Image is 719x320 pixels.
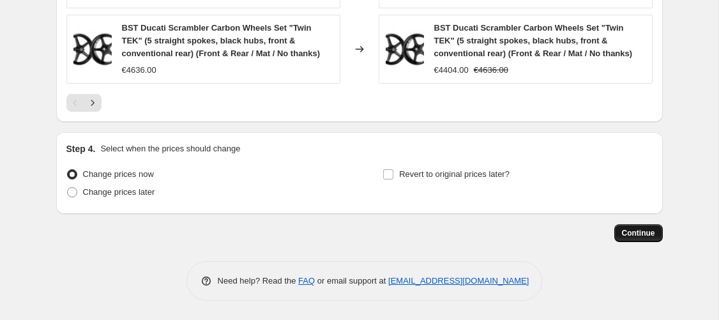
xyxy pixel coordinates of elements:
[83,169,154,179] span: Change prices now
[388,276,529,286] a: [EMAIL_ADDRESS][DOMAIN_NAME]
[434,65,469,75] span: €4404.00
[122,23,321,58] span: BST Ducati Scrambler Carbon Wheels Set "Twin TEK" (5 straight spokes, black hubs, front & convent...
[614,224,663,242] button: Continue
[622,228,655,238] span: Continue
[399,169,510,179] span: Revert to original prices later?
[84,94,102,112] button: Next
[434,23,633,58] span: BST Ducati Scrambler Carbon Wheels Set "Twin TEK" (5 straight spokes, black hubs, front & convent...
[315,276,388,286] span: or email support at
[83,187,155,197] span: Change prices later
[218,276,299,286] span: Need help? Read the
[66,94,102,112] nav: Pagination
[298,276,315,286] a: FAQ
[122,65,156,75] span: €4636.00
[386,30,424,68] img: bst-blackstar-gloss-b_wdecal-carbonfiberwheel-_facing-eachother_80x.jpg
[73,30,112,68] img: bst-blackstar-gloss-b_wdecal-carbonfiberwheel-_facing-eachother_80x.jpg
[474,65,508,75] span: €4636.00
[66,142,96,155] h2: Step 4.
[100,142,240,155] p: Select when the prices should change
